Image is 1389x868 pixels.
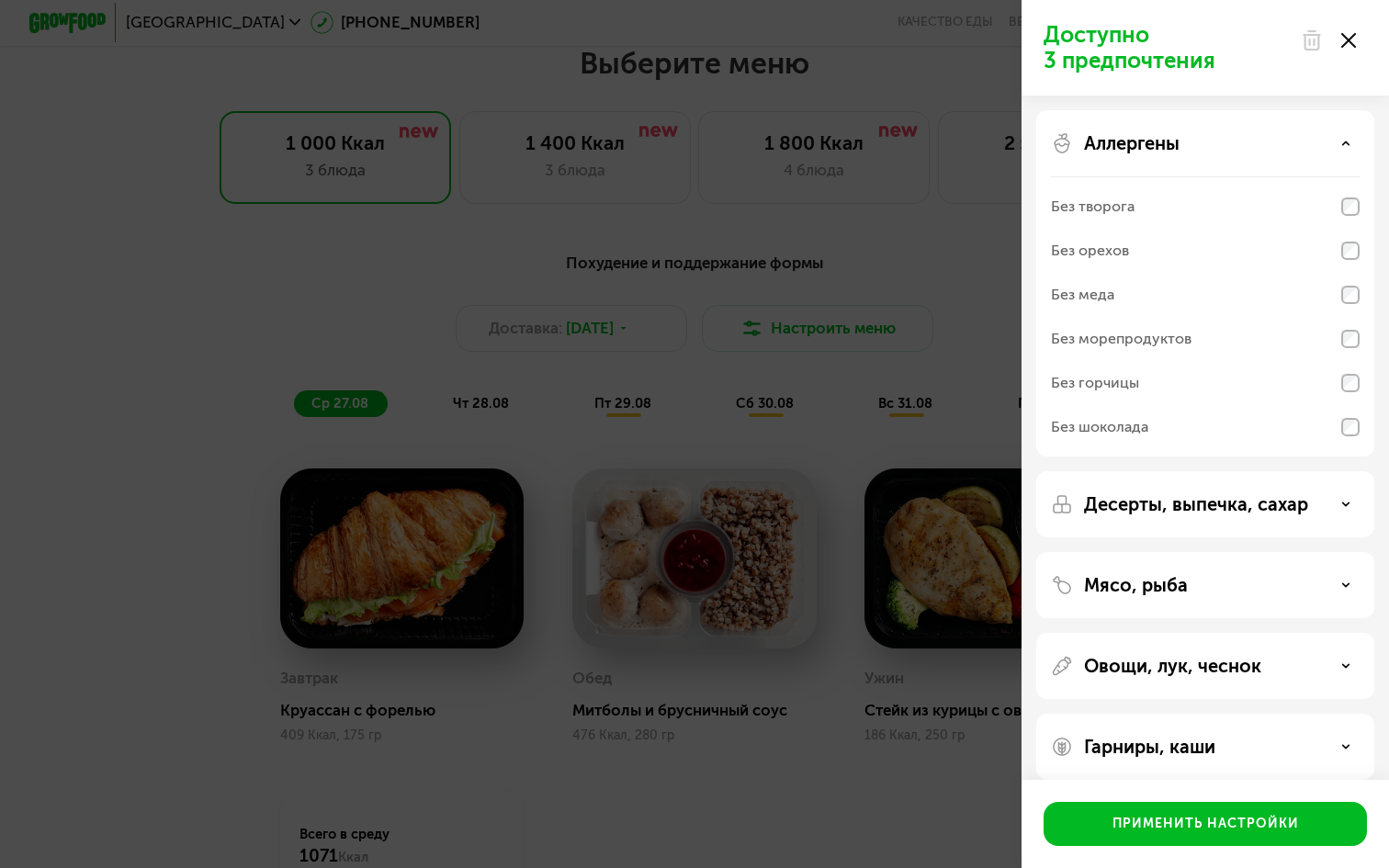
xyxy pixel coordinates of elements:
[1051,196,1135,218] div: Без творога
[1044,802,1367,846] button: Применить настройки
[1084,736,1215,758] p: Гарниры, каши
[1051,240,1129,262] div: Без орехов
[1051,284,1114,306] div: Без меда
[1112,815,1299,833] div: Применить настройки
[1084,574,1188,596] p: Мясо, рыба
[1084,655,1261,677] p: Овощи, лук, чеснок
[1051,416,1148,438] div: Без шоколада
[1051,328,1191,350] div: Без морепродуктов
[1084,132,1180,154] p: Аллергены
[1051,372,1139,394] div: Без горчицы
[1084,493,1308,515] p: Десерты, выпечка, сахар
[1044,22,1290,73] p: Доступно 3 предпочтения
